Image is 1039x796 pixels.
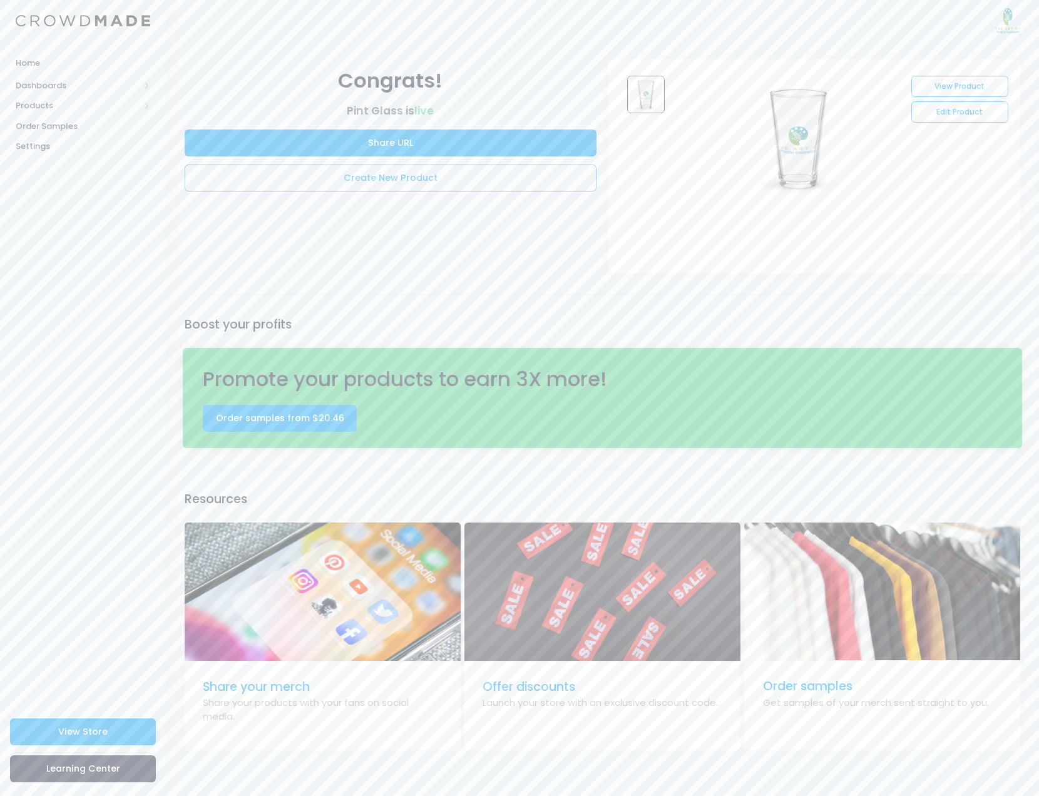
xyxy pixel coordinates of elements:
[744,523,1020,750] a: Order samples Get samples of your merch sent straight to you.
[627,76,665,113] img: Pint_Glass_-_917ecf10-a3c1-4b3f-a904-1cc03ba4f333.jpg
[763,696,1002,710] div: Get samples of your merch sent straight to you.
[16,15,150,27] img: Logo
[911,101,1008,123] a: Edit Product
[10,718,156,745] a: View Store
[483,678,722,696] div: Offer discounts
[483,696,722,710] div: Launch your store with an exclusive discount code.
[203,405,357,432] a: Order samples from $20.46
[464,523,740,750] a: Offer discounts Launch your store with an exclusive discount code.
[16,140,150,153] span: Settings
[16,120,150,133] span: Order Samples
[10,755,156,782] a: Learning Center
[16,57,150,69] span: Home
[185,523,461,750] a: Share your merch Share your products with your fans on social media.
[183,490,1023,508] div: Resources
[185,105,596,118] h3: Pint Glass is
[46,762,120,775] span: Learning Center
[995,8,1020,33] img: User
[58,725,108,738] span: View Store
[197,364,806,395] div: Promote your products to earn 3X more!
[185,130,596,156] button: Share URL
[763,677,1002,695] div: Order samples
[185,165,596,191] a: Create New Product
[185,66,596,96] div: Congrats!
[183,315,1023,334] div: Boost your profits
[16,99,140,112] span: Products
[414,103,434,118] span: live
[911,76,1008,97] a: View Product
[203,696,442,724] div: Share your products with your fans on social media.
[203,678,442,696] div: Share your merch
[16,79,140,92] span: Dashboards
